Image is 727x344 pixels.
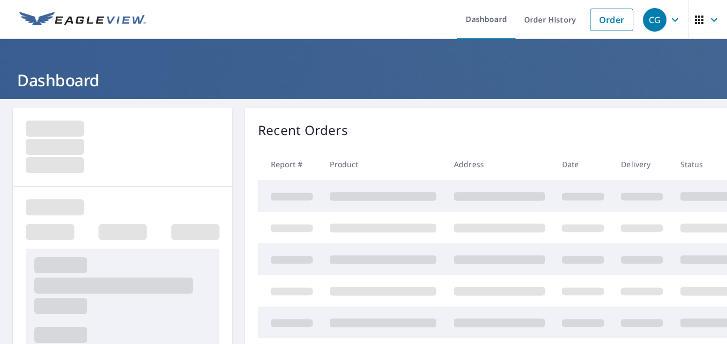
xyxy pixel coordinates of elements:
th: Address [445,148,554,180]
th: Product [321,148,445,180]
th: Delivery [612,148,671,180]
th: Report # [258,148,321,180]
th: Date [554,148,612,180]
h1: Dashboard [13,69,714,91]
p: Recent Orders [258,121,348,140]
a: Order [590,9,633,31]
img: EV Logo [19,12,146,28]
div: CG [643,8,667,32]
